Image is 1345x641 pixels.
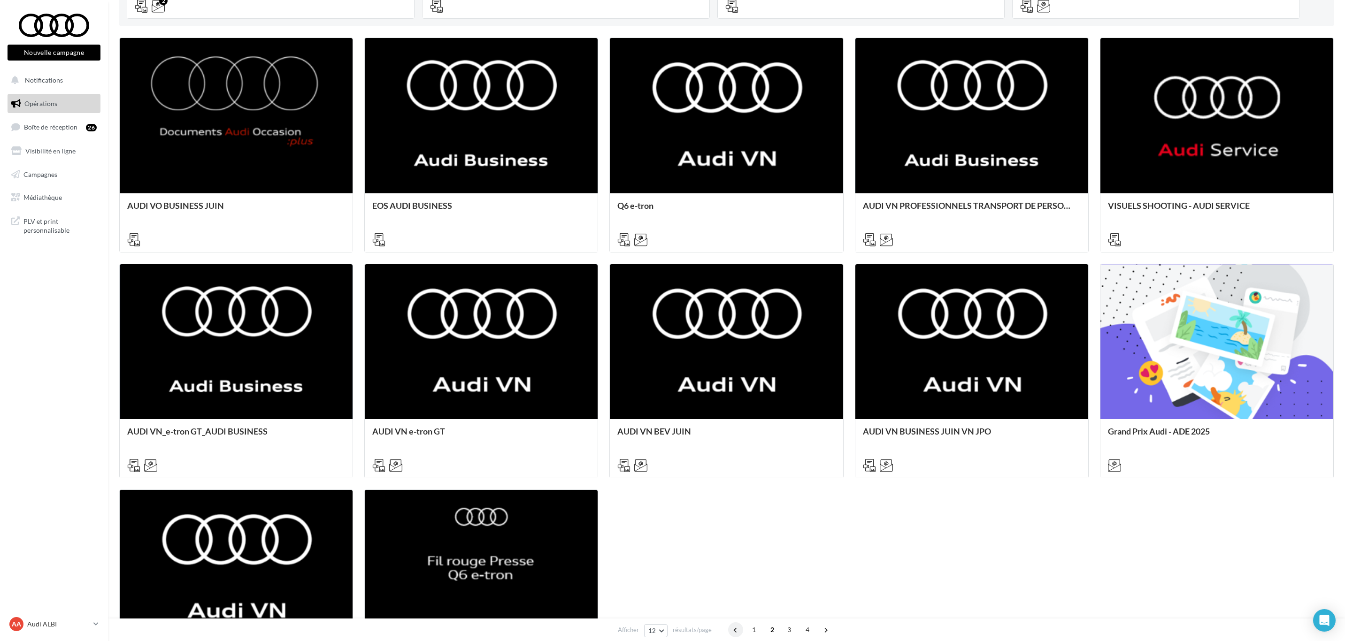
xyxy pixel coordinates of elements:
[6,141,102,161] a: Visibilité en ligne
[23,170,57,178] span: Campagnes
[86,124,97,131] div: 26
[1108,427,1326,445] div: Grand Prix Audi - ADE 2025
[25,147,76,155] span: Visibilité en ligne
[617,427,835,445] div: AUDI VN BEV JUIN
[23,215,97,235] span: PLV et print personnalisable
[782,622,797,637] span: 3
[800,622,815,637] span: 4
[673,626,712,634] span: résultats/page
[8,45,100,61] button: Nouvelle campagne
[6,94,102,114] a: Opérations
[1313,609,1336,632] div: Open Intercom Messenger
[863,427,1081,445] div: AUDI VN BUSINESS JUIN VN JPO
[24,123,77,131] span: Boîte de réception
[8,615,100,633] a: AA Audi ALBI
[6,165,102,184] a: Campagnes
[746,622,761,637] span: 1
[23,193,62,201] span: Médiathèque
[6,117,102,137] a: Boîte de réception26
[372,201,590,220] div: EOS AUDI BUSINESS
[25,76,63,84] span: Notifications
[127,427,345,445] div: AUDI VN_e-tron GT_AUDI BUSINESS
[1108,201,1326,220] div: VISUELS SHOOTING - AUDI SERVICE
[617,201,835,220] div: Q6 e-tron
[127,201,345,220] div: AUDI VO BUSINESS JUIN
[372,427,590,445] div: AUDI VN e-tron GT
[863,201,1081,220] div: AUDI VN PROFESSIONNELS TRANSPORT DE PERSONNES AUDI BUSINESS
[644,624,668,637] button: 12
[24,99,57,107] span: Opérations
[6,211,102,239] a: PLV et print personnalisable
[6,188,102,207] a: Médiathèque
[648,627,656,634] span: 12
[27,619,90,629] p: Audi ALBI
[12,619,21,629] span: AA
[618,626,639,634] span: Afficher
[6,70,99,90] button: Notifications
[765,622,780,637] span: 2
